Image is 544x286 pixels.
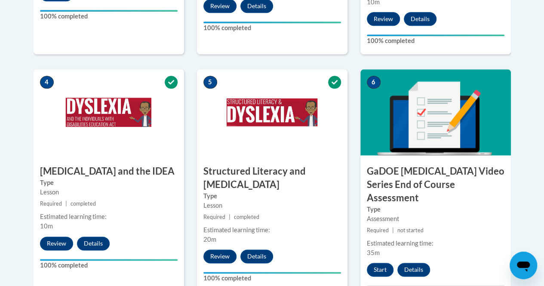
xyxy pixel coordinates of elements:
button: Review [367,12,400,26]
span: 35m [367,249,380,256]
span: completed [234,214,259,220]
span: 6 [367,76,381,89]
h3: Structured Literacy and [MEDICAL_DATA] [197,165,347,191]
div: Estimated learning time: [367,239,504,248]
span: Required [40,200,62,207]
button: Details [404,12,436,26]
span: | [392,227,394,234]
label: Type [203,191,341,201]
div: Estimated learning time: [40,212,178,221]
div: Your progress [203,22,341,23]
button: Details [397,263,430,277]
label: 100% completed [367,36,504,46]
h3: GaDOE [MEDICAL_DATA] Video Series End of Course Assessment [360,165,511,204]
button: Review [40,237,73,250]
span: 4 [40,76,54,89]
span: 5 [203,76,217,89]
label: Type [40,178,178,188]
div: Your progress [40,10,178,12]
button: Review [203,249,237,263]
img: Course Image [197,69,347,155]
div: Lesson [40,188,178,197]
button: Details [240,249,273,263]
label: 100% completed [203,23,341,33]
span: Required [367,227,389,234]
label: 100% completed [40,12,178,21]
span: 10m [40,222,53,230]
iframe: Button to launch messaging window [510,252,537,279]
span: not started [397,227,424,234]
div: Estimated learning time: [203,225,341,235]
span: | [229,214,231,220]
span: Required [203,214,225,220]
div: Your progress [367,34,504,36]
img: Course Image [360,69,511,155]
button: Start [367,263,393,277]
span: | [65,200,67,207]
label: 100% completed [203,274,341,283]
img: Course Image [34,69,184,155]
div: Assessment [367,214,504,224]
span: 20m [203,236,216,243]
span: completed [71,200,96,207]
label: Type [367,205,504,214]
div: Lesson [203,201,341,210]
h3: [MEDICAL_DATA] and the IDEA [34,165,184,178]
div: Your progress [40,259,178,261]
div: Your progress [203,272,341,274]
label: 100% completed [40,261,178,270]
button: Details [77,237,110,250]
